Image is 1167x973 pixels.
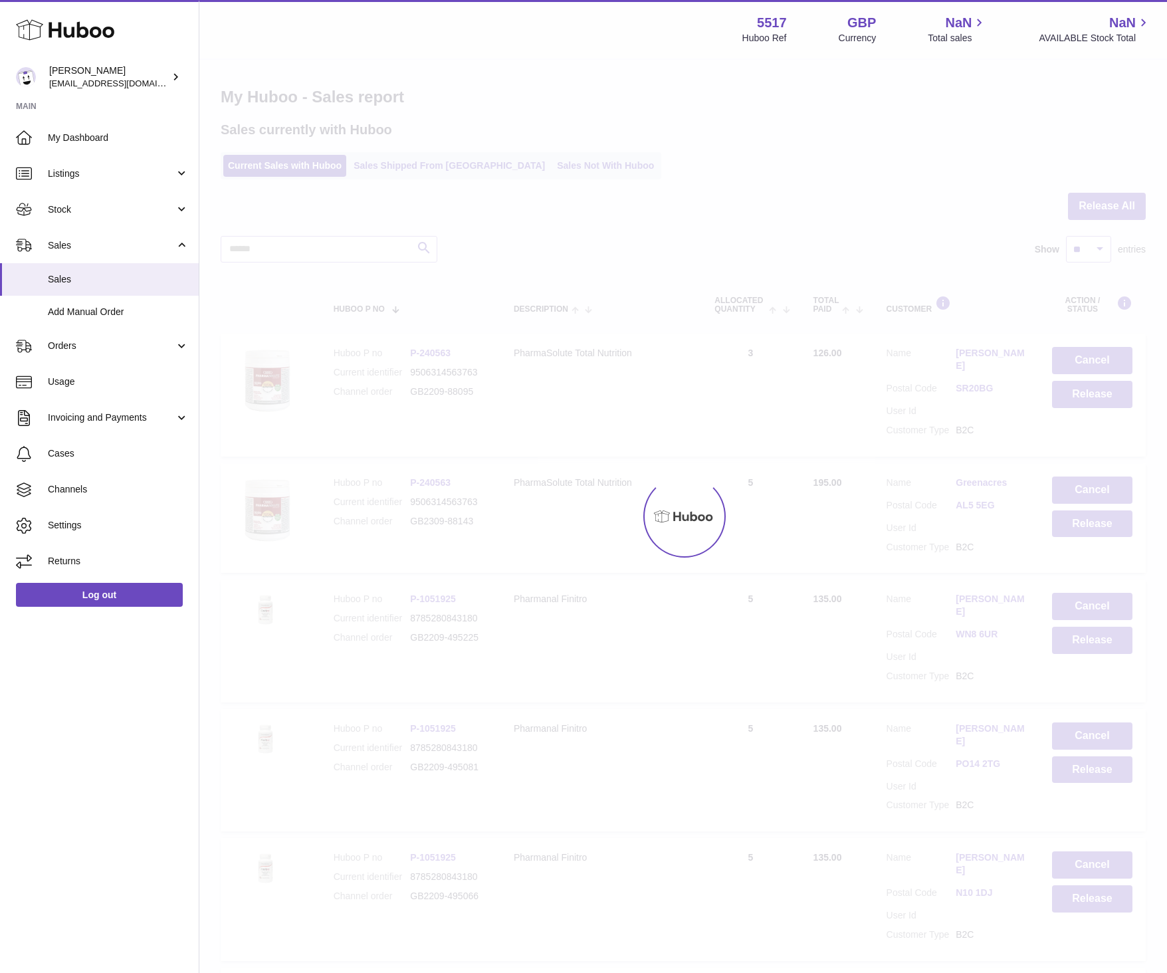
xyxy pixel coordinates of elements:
a: NaN Total sales [928,14,987,45]
div: Currency [839,32,877,45]
span: Usage [48,376,189,388]
span: Add Manual Order [48,306,189,318]
strong: GBP [847,14,876,32]
span: My Dashboard [48,132,189,144]
span: Invoicing and Payments [48,411,175,424]
span: Sales [48,239,175,252]
div: [PERSON_NAME] [49,64,169,90]
span: Sales [48,273,189,286]
a: NaN AVAILABLE Stock Total [1039,14,1151,45]
span: [EMAIL_ADDRESS][DOMAIN_NAME] [49,78,195,88]
span: Settings [48,519,189,532]
span: Listings [48,167,175,180]
a: Log out [16,583,183,607]
span: NaN [1109,14,1136,32]
span: Channels [48,483,189,496]
span: Cases [48,447,189,460]
strong: 5517 [757,14,787,32]
span: Orders [48,340,175,352]
span: AVAILABLE Stock Total [1039,32,1151,45]
img: alessiavanzwolle@hotmail.com [16,67,36,87]
span: Total sales [928,32,987,45]
span: Returns [48,555,189,568]
div: Huboo Ref [742,32,787,45]
span: NaN [945,14,972,32]
span: Stock [48,203,175,216]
